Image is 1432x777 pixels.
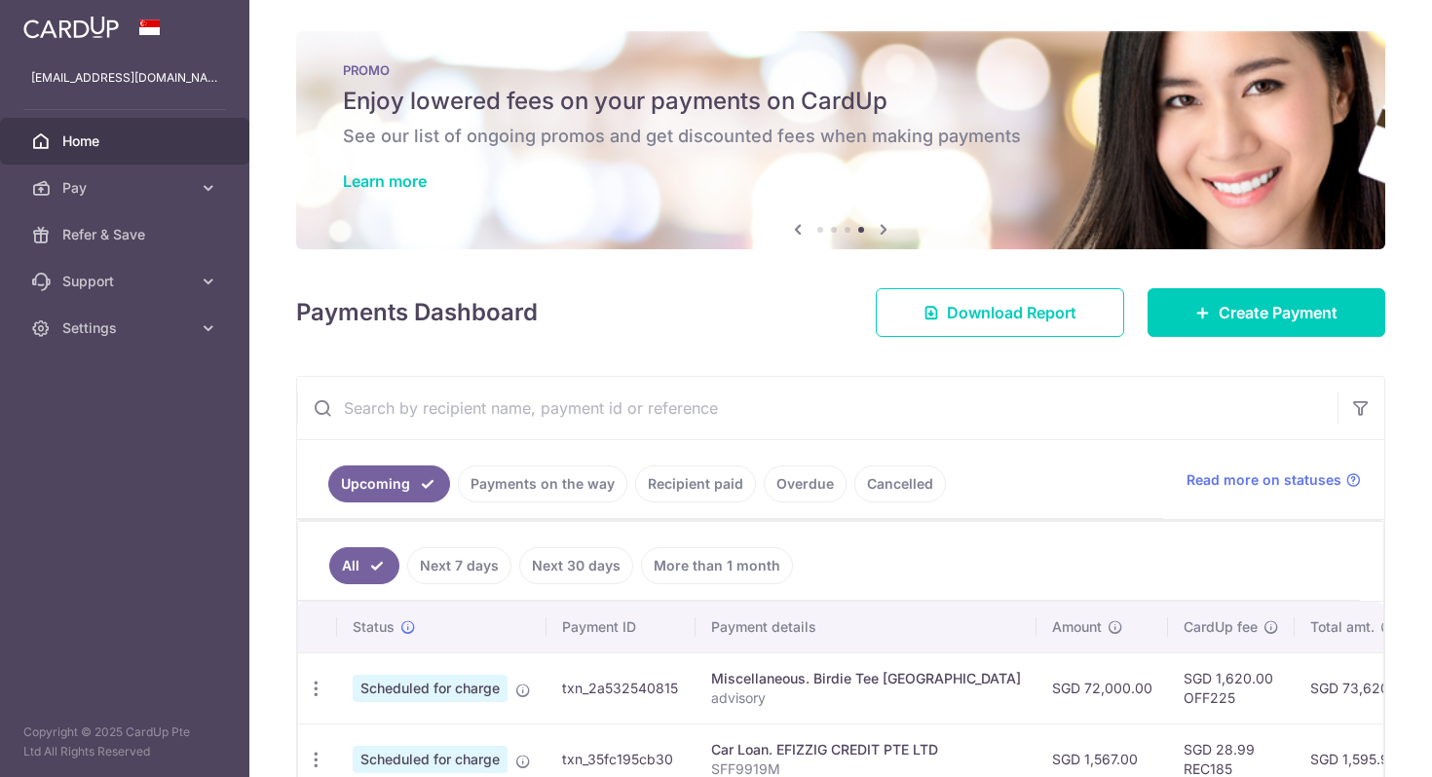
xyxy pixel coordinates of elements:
[297,377,1338,439] input: Search by recipient name, payment id or reference
[353,675,508,702] span: Scheduled for charge
[343,86,1338,117] h5: Enjoy lowered fees on your payments on CardUp
[62,178,191,198] span: Pay
[641,547,793,584] a: More than 1 month
[546,602,696,652] th: Payment ID
[62,272,191,291] span: Support
[947,301,1076,324] span: Download Report
[1187,470,1341,490] span: Read more on statuses
[1184,617,1258,637] span: CardUp fee
[343,62,1338,78] p: PROMO
[353,617,395,637] span: Status
[764,465,847,502] a: Overdue
[519,547,633,584] a: Next 30 days
[296,31,1385,249] img: Latest Promos banner
[329,547,399,584] a: All
[407,547,511,584] a: Next 7 days
[1168,652,1295,723] td: SGD 1,620.00 OFF225
[1310,617,1375,637] span: Total amt.
[1036,652,1168,723] td: SGD 72,000.00
[1306,719,1413,767] iframe: Opens a widget where you can find more information
[23,16,119,39] img: CardUp
[343,125,1338,148] h6: See our list of ongoing promos and get discounted fees when making payments
[62,131,191,151] span: Home
[458,465,627,502] a: Payments on the way
[31,68,218,88] p: [EMAIL_ADDRESS][DOMAIN_NAME]
[1052,617,1102,637] span: Amount
[1295,652,1426,723] td: SGD 73,620.00
[343,171,427,191] a: Learn more
[62,318,191,338] span: Settings
[62,225,191,244] span: Refer & Save
[711,740,1021,759] div: Car Loan. EFIZZIG CREDIT PTE LTD
[546,652,696,723] td: txn_2a532540815
[711,669,1021,688] div: Miscellaneous. Birdie Tee [GEOGRAPHIC_DATA]
[1187,470,1361,490] a: Read more on statuses
[696,602,1036,652] th: Payment details
[635,465,756,502] a: Recipient paid
[328,465,450,502] a: Upcoming
[854,465,946,502] a: Cancelled
[876,288,1124,337] a: Download Report
[1219,301,1338,324] span: Create Payment
[711,688,1021,708] p: advisory
[296,295,538,330] h4: Payments Dashboard
[353,746,508,773] span: Scheduled for charge
[1148,288,1385,337] a: Create Payment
